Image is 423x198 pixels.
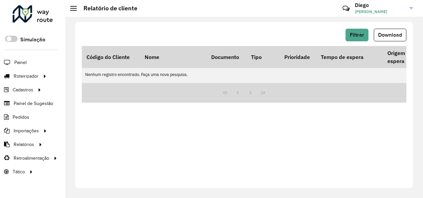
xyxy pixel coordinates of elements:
button: Filtrar [346,29,368,41]
label: Simulação [20,36,45,44]
a: Contato Rápido [339,1,353,16]
span: Painel [14,59,27,66]
span: Painel de Sugestão [14,100,53,107]
th: Código do Cliente [82,46,140,68]
h3: Diego [355,2,405,8]
span: Importações [14,127,39,134]
button: Download [374,29,406,41]
span: Cadastros [13,86,33,93]
span: Download [378,32,402,38]
span: Retroalimentação [14,155,49,162]
span: Tático [13,168,25,175]
span: Roteirizador [14,73,39,80]
span: Relatórios [14,141,34,148]
span: Pedidos [13,114,29,121]
th: Prioridade [280,46,316,68]
th: Tipo [246,46,280,68]
th: Documento [207,46,246,68]
h2: Relatório de cliente [77,5,137,12]
span: [PERSON_NAME] [355,9,405,15]
span: Filtrar [350,32,364,38]
th: Tempo de espera [316,46,383,68]
th: Nome [140,46,207,68]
